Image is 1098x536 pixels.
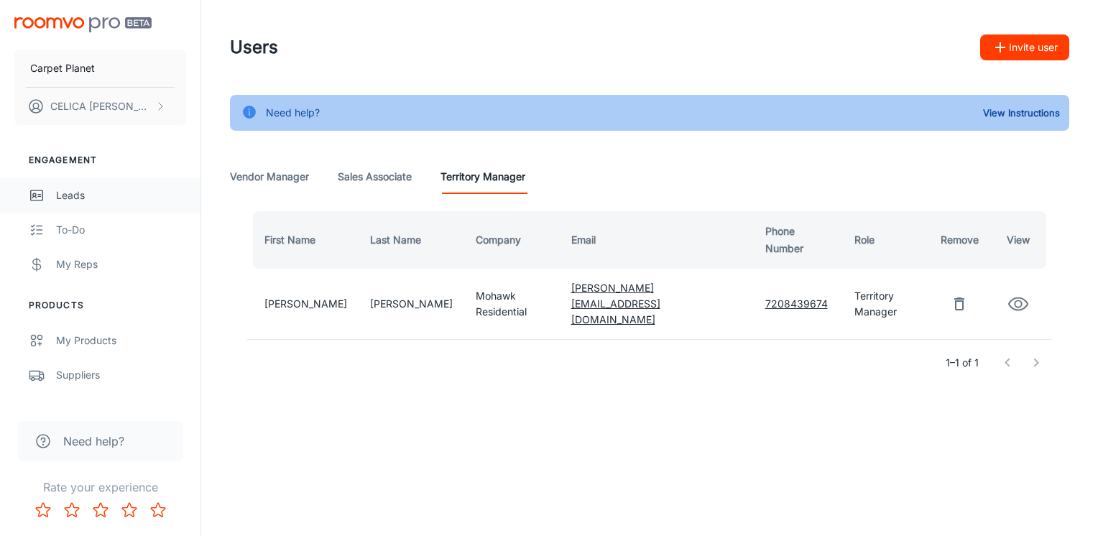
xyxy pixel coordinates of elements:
[30,60,95,76] p: Carpet Planet
[14,88,186,125] button: CELICA [PERSON_NAME]
[338,160,412,194] a: Sales Associate
[765,297,828,310] a: 7208439674
[14,50,186,87] button: Carpet Planet
[929,211,990,269] th: Remove
[50,98,152,114] p: CELICA [PERSON_NAME]
[560,211,754,269] th: Email
[56,257,186,272] div: My Reps
[14,17,152,32] img: Roomvo PRO Beta
[945,290,974,318] button: remove user
[230,34,278,60] h1: Users
[440,160,525,194] a: Territory Manager
[990,211,1052,269] th: View
[359,211,464,269] th: Last Name
[56,188,186,203] div: Leads
[571,282,660,325] a: [PERSON_NAME][EMAIL_ADDRESS][DOMAIN_NAME]
[980,34,1069,60] button: Invite user
[56,333,186,348] div: My Products
[247,211,359,269] th: First Name
[359,269,464,339] td: [PERSON_NAME]
[843,211,929,269] th: Role
[63,433,124,450] span: Need help?
[464,269,560,339] td: Mohawk Residential
[754,211,843,269] th: Phone Number
[56,222,186,238] div: To-do
[266,99,320,126] div: Need help?
[230,160,309,194] a: Vendor Manager
[979,102,1064,124] button: View Instructions
[56,402,186,417] div: QR Codes
[946,355,979,371] p: 1–1 of 1
[464,211,560,269] th: Company
[247,269,359,339] td: [PERSON_NAME]
[843,269,929,339] td: Territory Manager
[56,367,186,383] div: Suppliers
